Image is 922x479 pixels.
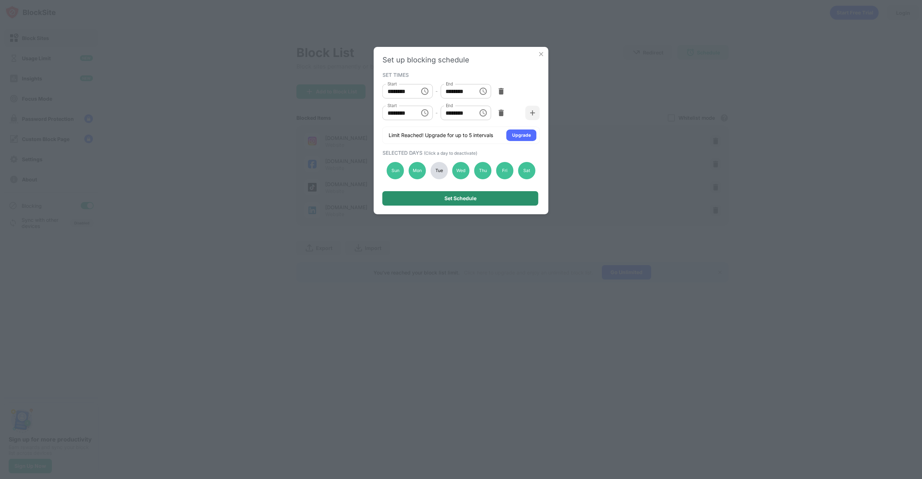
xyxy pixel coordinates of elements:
[382,150,538,156] div: SELECTED DAYS
[417,106,432,120] button: Choose time, selected time is 2:00 PM
[388,102,397,109] label: Start
[417,84,432,98] button: Choose time, selected time is 1:00 AM
[452,162,470,179] div: Wed
[389,132,493,139] div: Limit Reached! Upgrade for up to 5 intervals
[430,162,448,179] div: Tue
[382,56,540,64] div: Set up blocking schedule
[538,50,545,58] img: x-button.svg
[444,195,476,201] div: Set Schedule
[512,132,531,139] div: Upgrade
[435,109,438,117] div: -
[446,81,453,87] label: End
[435,87,438,95] div: -
[387,162,404,179] div: Sun
[382,72,538,78] div: SET TIMES
[496,162,514,179] div: Fri
[424,150,477,156] span: (Click a day to deactivate)
[474,162,492,179] div: Thu
[408,162,426,179] div: Mon
[388,81,397,87] label: Start
[476,106,490,120] button: Choose time, selected time is 11:59 PM
[446,102,453,109] label: End
[518,162,535,179] div: Sat
[476,84,490,98] button: Choose time, selected time is 1:45 PM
